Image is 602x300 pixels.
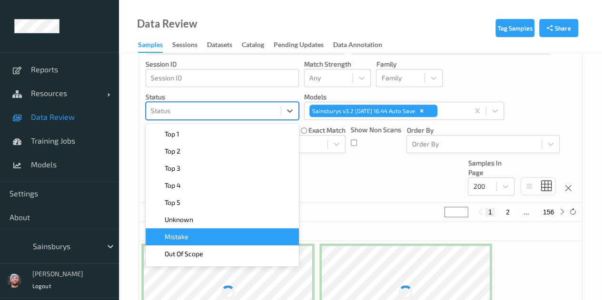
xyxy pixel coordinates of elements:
[351,125,401,135] p: Show Non Scans
[304,92,504,102] p: Models
[521,208,532,216] button: ...
[495,19,534,37] button: Tag Samples
[485,208,495,216] button: 1
[503,208,513,216] button: 2
[165,146,180,156] span: Top 2
[165,249,203,259] span: Out Of Scope
[172,39,207,52] a: Sessions
[376,59,443,69] p: Family
[207,39,242,52] a: Datasets
[165,215,193,224] span: Unknown
[308,126,345,135] label: exact match
[274,40,324,52] div: Pending Updates
[146,59,299,69] p: Session ID
[333,40,382,52] div: Data Annotation
[165,164,180,173] span: Top 3
[468,158,514,177] p: Samples In Page
[165,181,181,190] span: Top 4
[138,40,163,53] div: Samples
[242,39,274,52] a: Catalog
[309,105,416,117] div: Sainsburys v3.2 [DATE] 16:44 Auto Save
[540,208,557,216] button: 156
[416,105,427,117] div: Remove Sainsburys v3.2 2025-09-19 16:44 Auto Save
[406,126,560,135] p: Order By
[207,40,232,52] div: Datasets
[165,129,179,139] span: Top 1
[304,59,371,69] p: Match Strength
[274,39,333,52] a: Pending Updates
[165,198,180,207] span: Top 5
[165,232,188,242] span: Mistake
[333,39,392,52] a: Data Annotation
[539,19,578,37] button: Share
[137,19,197,29] div: Data Review
[146,92,299,102] p: Status
[172,40,197,52] div: Sessions
[242,40,264,52] div: Catalog
[138,39,172,53] a: Samples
